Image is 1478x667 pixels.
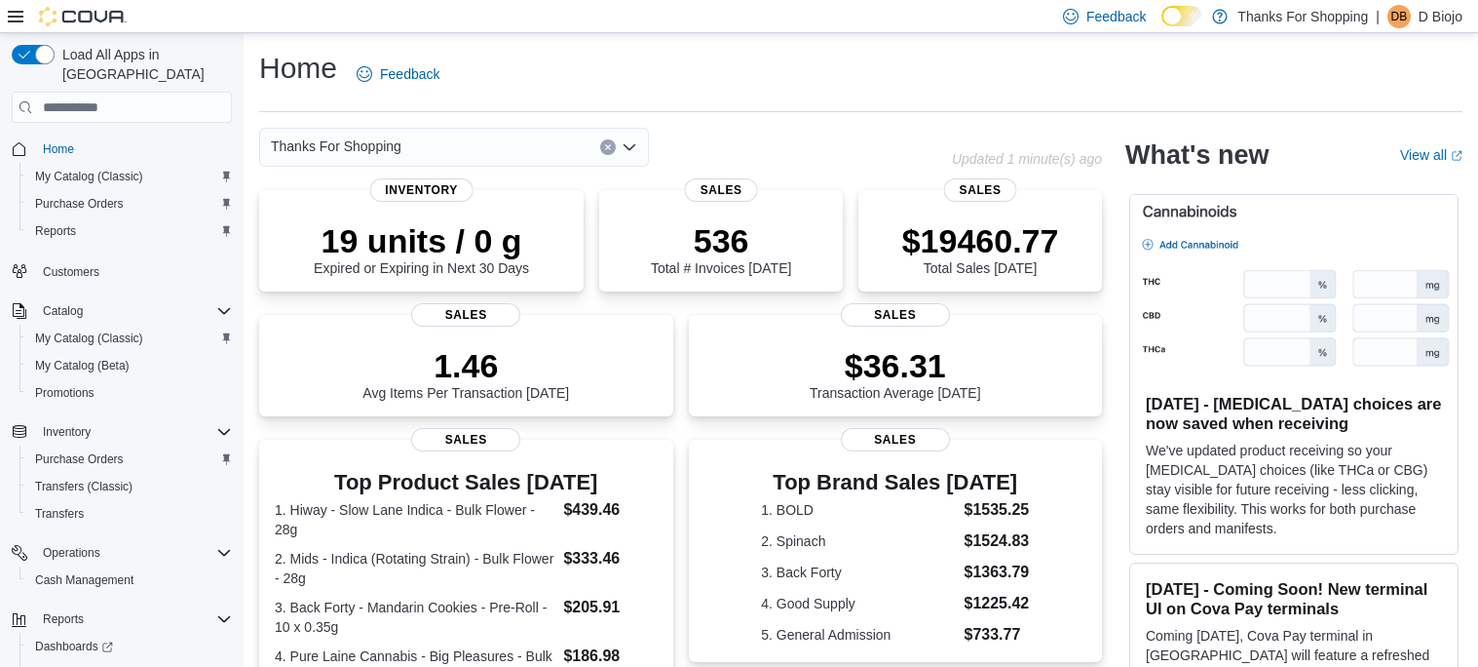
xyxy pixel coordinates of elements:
[563,547,657,570] dd: $333.46
[35,420,98,444] button: Inventory
[35,331,143,346] span: My Catalog (Classic)
[1125,139,1269,171] h2: What's new
[35,137,82,161] a: Home
[27,165,232,188] span: My Catalog (Classic)
[275,598,555,637] dt: 3. Back Forty - Mandarin Cookies - Pre-Roll - 10 x 0.35g
[810,346,981,401] div: Transaction Average [DATE]
[275,471,658,494] h3: Top Product Sales [DATE]
[27,569,232,592] span: Cash Management
[27,354,232,377] span: My Catalog (Beta)
[27,192,232,216] span: Purchase Orders
[685,178,758,202] span: Sales
[1391,5,1408,28] span: DB
[563,498,657,522] dd: $439.46
[35,639,113,654] span: Dashboards
[27,475,140,498] a: Transfers (Classic)
[259,49,337,88] h1: Home
[35,260,107,284] a: Customers
[761,594,956,613] dt: 4. Good Supply
[841,428,950,451] span: Sales
[35,358,130,373] span: My Catalog (Beta)
[35,541,232,565] span: Operations
[43,545,100,561] span: Operations
[362,346,569,385] p: 1.46
[1237,5,1368,28] p: Thanks For Shopping
[35,541,108,565] button: Operations
[35,608,232,631] span: Reports
[4,418,240,446] button: Inventory
[314,221,529,260] p: 19 units / 0 g
[19,217,240,245] button: Reports
[27,448,232,471] span: Purchase Orders
[19,325,240,352] button: My Catalog (Classic)
[27,502,232,526] span: Transfers
[19,190,240,217] button: Purchase Orders
[35,506,84,522] span: Transfers
[944,178,1017,202] span: Sales
[35,572,133,588] span: Cash Management
[27,327,232,350] span: My Catalog (Classic)
[964,561,1029,584] dd: $1363.79
[952,151,1102,167] p: Updated 1 minute(s) ago
[411,428,520,451] span: Sales
[651,221,791,260] p: 536
[43,141,74,157] span: Home
[35,299,232,323] span: Catalog
[4,256,240,285] button: Customers
[27,448,132,471] a: Purchase Orders
[651,221,791,276] div: Total # Invoices [DATE]
[4,135,240,163] button: Home
[27,381,232,405] span: Promotions
[43,424,91,440] span: Inventory
[761,625,956,645] dt: 5. General Admission
[271,135,401,158] span: Thanks For Shopping
[275,500,555,539] dt: 1. Hiway - Slow Lane Indica - Bulk Flower - 28g
[27,327,151,350] a: My Catalog (Classic)
[27,192,132,216] a: Purchase Orders
[314,221,529,276] div: Expired or Expiring in Next 30 Days
[19,500,240,528] button: Transfers
[35,420,232,444] span: Inventory
[27,165,151,188] a: My Catalog (Classic)
[19,473,240,500] button: Transfers (Classic)
[19,163,240,190] button: My Catalog (Classic)
[35,258,232,283] span: Customers
[4,539,240,567] button: Operations
[1387,5,1411,28] div: D Biojo
[35,196,124,212] span: Purchase Orders
[563,596,657,619] dd: $205.91
[27,219,84,243] a: Reports
[35,451,124,467] span: Purchase Orders
[622,139,637,155] button: Open list of options
[27,635,121,658] a: Dashboards
[761,471,1029,494] h3: Top Brand Sales [DATE]
[362,346,569,401] div: Avg Items Per Transaction [DATE]
[4,606,240,633] button: Reports
[761,563,956,582] dt: 3. Back Forty
[27,635,232,658] span: Dashboards
[43,303,83,319] span: Catalog
[55,45,232,84] span: Load All Apps in [GEOGRAPHIC_DATA]
[19,633,240,660] a: Dashboards
[964,498,1029,522] dd: $1535.25
[19,446,240,473] button: Purchase Orders
[19,379,240,407] button: Promotions
[27,381,102,405] a: Promotions
[810,346,981,385] p: $36.31
[1146,394,1442,433] h3: [DATE] - [MEDICAL_DATA] choices are now saved when receiving
[411,303,520,327] span: Sales
[35,385,95,401] span: Promotions
[964,592,1029,615] dd: $1225.42
[600,139,616,155] button: Clear input
[964,623,1029,647] dd: $733.77
[35,169,143,184] span: My Catalog (Classic)
[35,479,133,494] span: Transfers (Classic)
[841,303,950,327] span: Sales
[27,354,137,377] a: My Catalog (Beta)
[964,530,1029,553] dd: $1524.83
[19,352,240,379] button: My Catalog (Beta)
[761,531,956,551] dt: 2. Spinach
[902,221,1059,276] div: Total Sales [DATE]
[1146,579,1442,618] h3: [DATE] - Coming Soon! New terminal UI on Cova Pay terminals
[27,569,141,592] a: Cash Management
